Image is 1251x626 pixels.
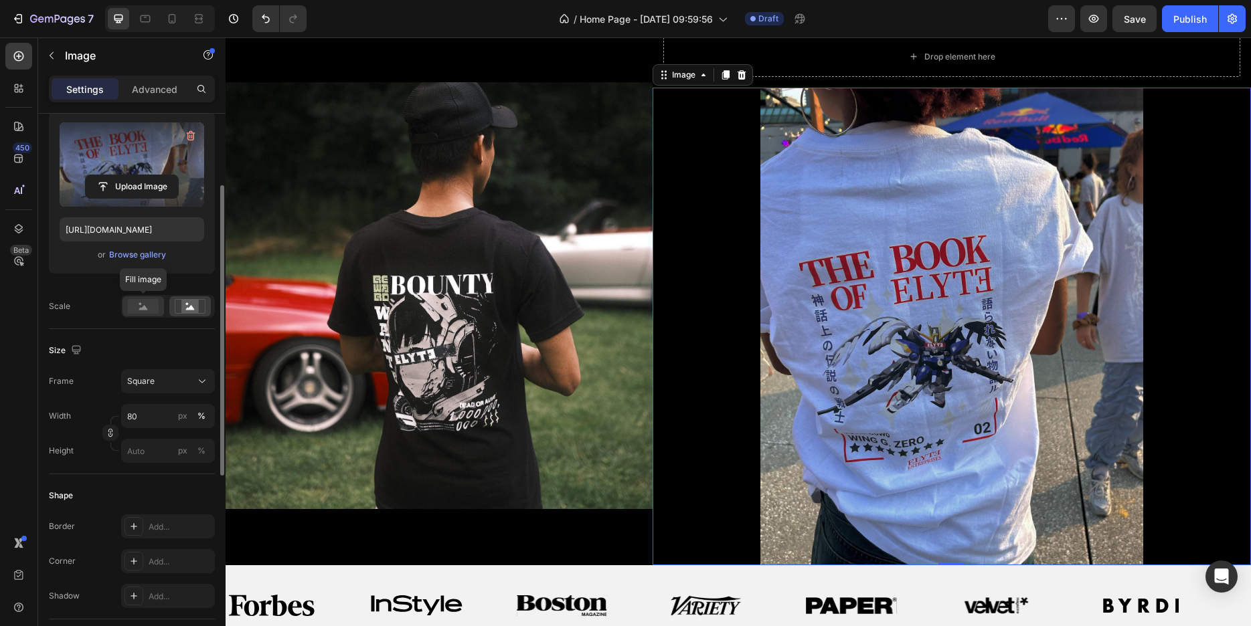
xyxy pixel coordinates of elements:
[487,50,966,528] img: gempages_571637718627386520-7b8fe0da-6fe6-4ed3-9357-02a26e365a74.jpg
[193,408,210,424] button: px
[1173,12,1207,26] div: Publish
[49,590,80,602] div: Shadow
[758,13,778,25] span: Draft
[226,37,1251,626] iframe: Design area
[132,82,177,96] p: Advanced
[178,445,187,457] div: px
[49,555,76,567] div: Corner
[193,443,210,459] button: px
[178,410,187,422] div: px
[145,558,236,578] img: Alt image
[175,408,191,424] button: %
[580,12,713,26] span: Home Page - [DATE] 09:59:56
[66,82,104,96] p: Settings
[291,557,382,579] img: Alt image
[1205,560,1238,593] div: Open Intercom Messenger
[3,557,89,579] img: Alt image
[121,369,215,393] button: Square
[121,404,215,428] input: px%
[60,217,204,241] input: https://example.com/image.jpg
[49,520,75,532] div: Border
[175,443,191,459] button: %
[98,247,106,263] span: or
[444,31,473,43] div: Image
[49,410,71,422] label: Width
[49,300,70,312] div: Scale
[738,557,803,579] img: Alt image
[65,47,179,64] p: Image
[85,175,179,199] button: Upload Image
[88,11,94,27] p: 7
[13,142,32,153] div: 450
[149,521,212,533] div: Add...
[574,12,577,26] span: /
[121,439,215,463] input: px%
[252,5,307,32] div: Undo/Redo
[444,557,517,579] img: Alt image
[1124,13,1146,25] span: Save
[5,5,100,32] button: 7
[580,560,671,577] img: Alt image
[10,245,32,255] div: Beta
[1162,5,1218,32] button: Publish
[49,445,74,457] label: Height
[149,591,212,603] div: Add...
[49,490,73,502] div: Shape
[127,375,155,387] span: Square
[197,410,205,422] div: %
[49,375,74,387] label: Frame
[49,342,84,360] div: Size
[870,561,961,575] img: Alt image
[109,249,166,261] div: Browse gallery
[108,248,167,262] button: Browse gallery
[1112,5,1157,32] button: Save
[197,445,205,457] div: %
[149,556,212,568] div: Add...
